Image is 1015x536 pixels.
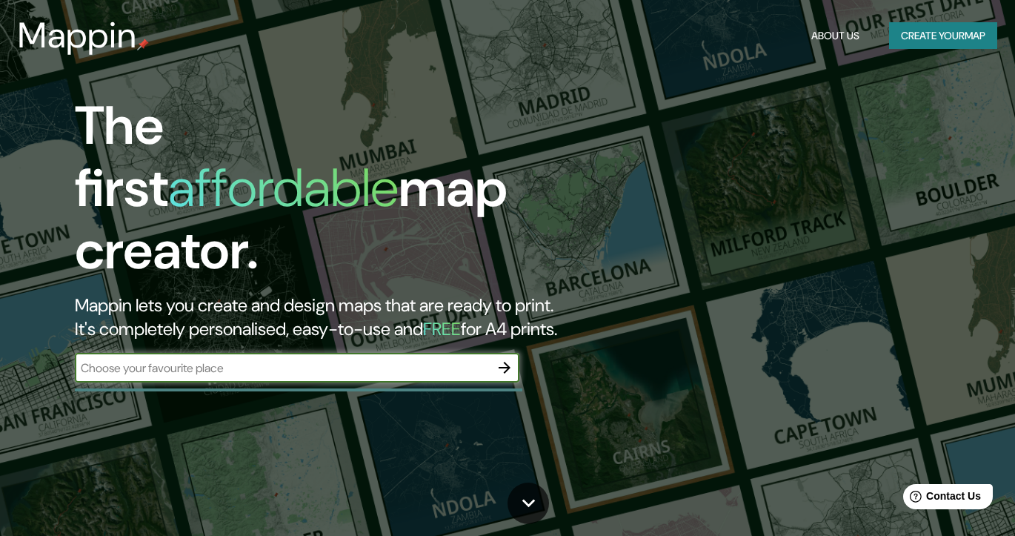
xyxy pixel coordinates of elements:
[18,15,137,56] h3: Mappin
[75,360,490,377] input: Choose your favourite place
[889,22,997,50] button: Create yourmap
[883,478,999,520] iframe: Help widget launcher
[423,317,461,340] h5: FREE
[137,39,149,50] img: mappin-pin
[805,22,865,50] button: About Us
[75,294,582,341] h2: Mappin lets you create and design maps that are ready to print. It's completely personalised, eas...
[168,153,399,222] h1: affordable
[75,95,582,294] h1: The first map creator.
